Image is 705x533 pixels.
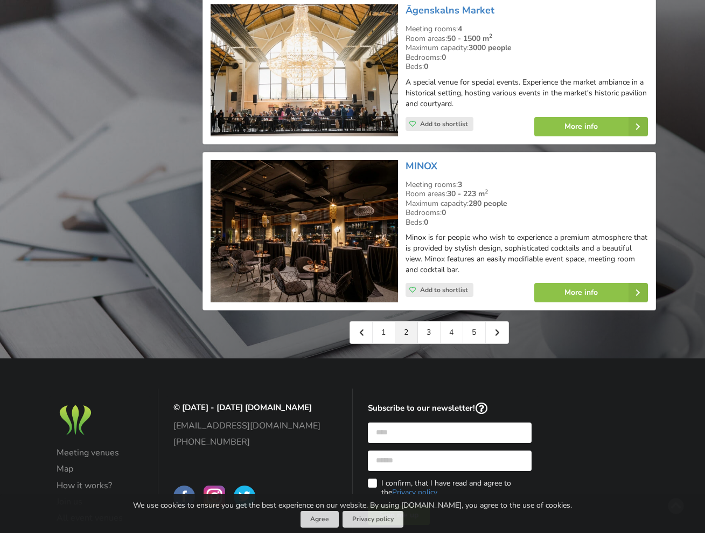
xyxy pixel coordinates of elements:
div: Maximum capacity: [406,43,648,53]
strong: 0 [424,217,428,227]
strong: 3 [458,179,462,190]
a: 3 [418,322,441,343]
sup: 2 [489,32,492,40]
img: Baltic Meeting Rooms [57,403,94,438]
img: Unusual venues | Riga | MINOX [211,160,397,303]
div: Bedrooms: [406,208,648,218]
a: [EMAIL_ADDRESS][DOMAIN_NAME] [173,421,338,431]
div: Beds: [406,218,648,227]
label: I confirm, that I have read and agree to the [368,479,532,497]
button: Agree [301,511,339,528]
div: Bedrooms: [406,53,648,63]
img: BalticMeetingRooms on Facebook [173,486,195,507]
strong: 30 - 223 m [447,189,488,199]
strong: 0 [424,61,428,72]
p: Minox is for people who wish to experience a premium atmosphere that is provided by stylish desig... [406,232,648,275]
a: More info [534,117,648,136]
div: Beds: [406,62,648,72]
a: Meeting venues [57,448,143,458]
a: How it works? [57,481,143,490]
a: Privacy policy [343,511,403,528]
a: Privacy policy [392,487,437,497]
strong: 4 [458,24,462,34]
a: 4 [441,322,463,343]
strong: 3000 people [469,43,512,53]
img: BalticMeetingRooms on Twitter [234,486,255,507]
p: © [DATE] - [DATE] [DOMAIN_NAME] [173,403,338,413]
span: Add to shortlist [420,120,468,128]
a: Map [57,464,143,474]
img: Unusual venues | Riga | Āgenskalns Market [211,4,397,136]
div: Maximum capacity: [406,199,648,209]
a: 5 [463,322,486,343]
strong: 280 people [469,198,507,209]
a: 1 [373,322,395,343]
strong: 0 [442,52,446,63]
a: Āgenskalns Market [406,4,494,17]
img: BalticMeetingRooms on Instagram [204,486,225,507]
span: Add to shortlist [420,286,468,294]
strong: 50 - 1500 m [447,33,492,44]
div: Room areas: [406,189,648,199]
div: Meeting rooms: [406,180,648,190]
div: Room areas: [406,34,648,44]
p: Subscribe to our newsletter! [368,403,532,415]
a: [PHONE_NUMBER] [173,437,338,447]
strong: 0 [442,207,446,218]
p: A special venue for special events. Experience the market ambiance in a historical setting, hosti... [406,77,648,109]
sup: 2 [485,188,488,196]
div: Meeting rooms: [406,24,648,34]
a: More info [534,283,648,302]
a: 2 [395,322,418,343]
a: MINOX [406,160,437,172]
